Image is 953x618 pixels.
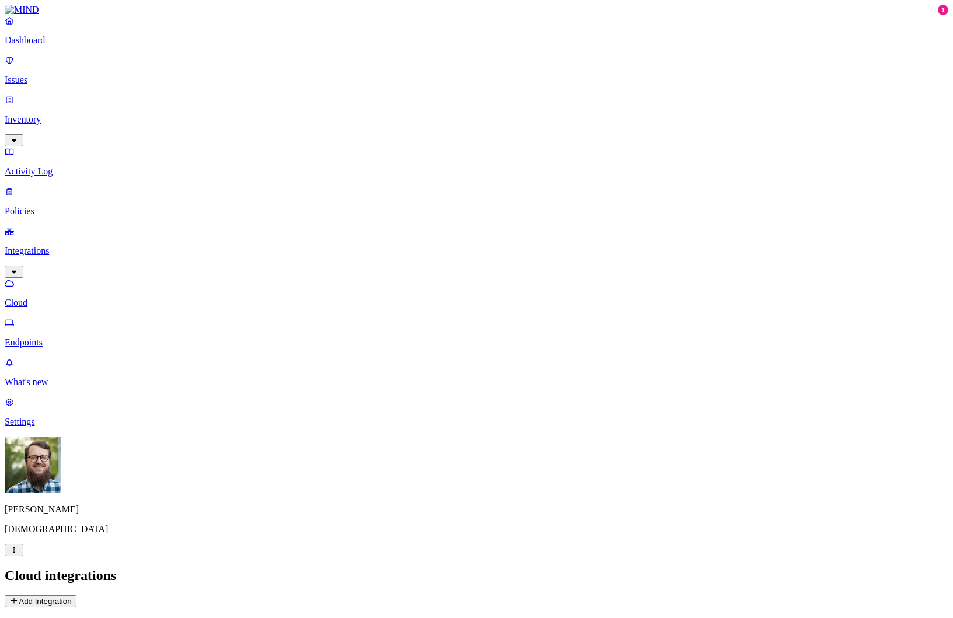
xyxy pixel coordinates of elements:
p: Endpoints [5,337,948,348]
a: Policies [5,186,948,217]
p: Settings [5,417,948,427]
img: Rick Heil [5,437,61,493]
p: [DEMOGRAPHIC_DATA] [5,524,948,535]
p: Inventory [5,114,948,125]
div: 1 [938,5,948,15]
a: Cloud [5,278,948,308]
button: Add Integration [5,595,76,607]
a: Endpoints [5,317,948,348]
a: Integrations [5,226,948,276]
h2: Cloud integrations [5,568,948,584]
a: Activity Log [5,146,948,177]
a: MIND [5,5,948,15]
p: Policies [5,206,948,217]
p: Activity Log [5,166,948,177]
p: Dashboard [5,35,948,46]
img: MIND [5,5,39,15]
a: Issues [5,55,948,85]
p: Issues [5,75,948,85]
a: Dashboard [5,15,948,46]
p: What's new [5,377,948,387]
a: What's new [5,357,948,387]
p: [PERSON_NAME] [5,504,948,515]
p: Integrations [5,246,948,256]
a: Inventory [5,95,948,145]
p: Cloud [5,298,948,308]
a: Settings [5,397,948,427]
